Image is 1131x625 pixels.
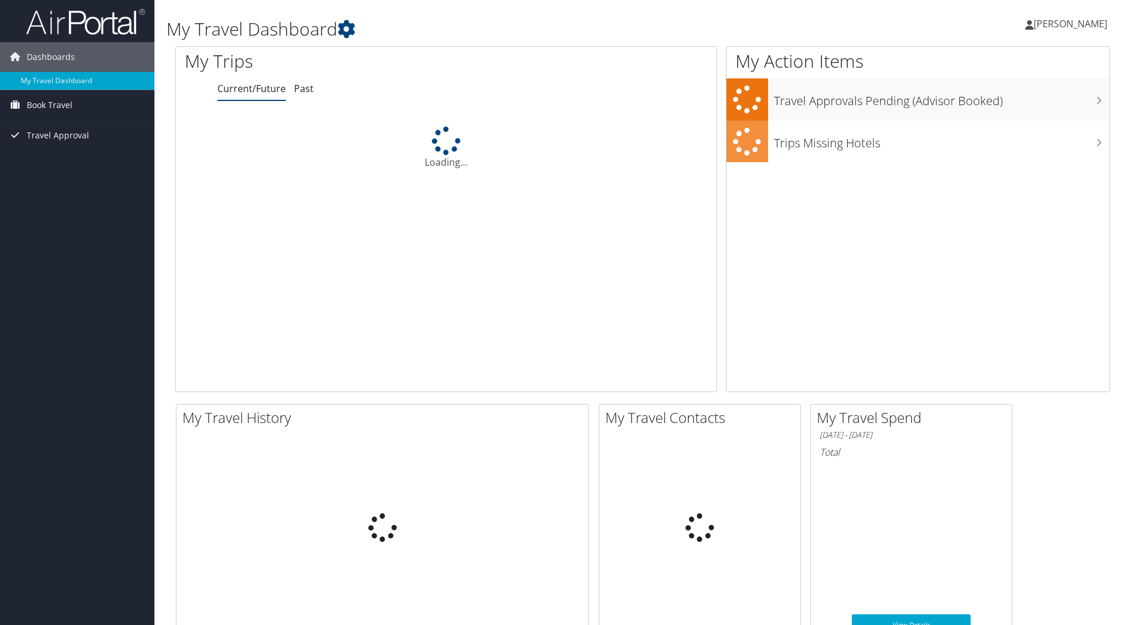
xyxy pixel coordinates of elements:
[820,446,1003,459] h6: Total
[726,78,1110,121] a: Travel Approvals Pending (Advisor Booked)
[820,430,1003,441] h6: [DATE] - [DATE]
[294,82,314,95] a: Past
[185,49,482,74] h1: My Trips
[182,408,588,428] h2: My Travel History
[166,17,801,42] h1: My Travel Dashboard
[1034,17,1107,30] span: [PERSON_NAME]
[726,49,1110,74] h1: My Action Items
[774,129,1110,151] h3: Trips Missing Hotels
[726,121,1110,163] a: Trips Missing Hotels
[27,90,72,120] span: Book Travel
[27,42,75,72] span: Dashboards
[26,8,145,36] img: airportal-logo.png
[217,82,286,95] a: Current/Future
[605,408,800,428] h2: My Travel Contacts
[817,408,1012,428] h2: My Travel Spend
[774,87,1110,109] h3: Travel Approvals Pending (Advisor Booked)
[176,127,716,169] div: Loading...
[27,121,89,150] span: Travel Approval
[1025,6,1119,42] a: [PERSON_NAME]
